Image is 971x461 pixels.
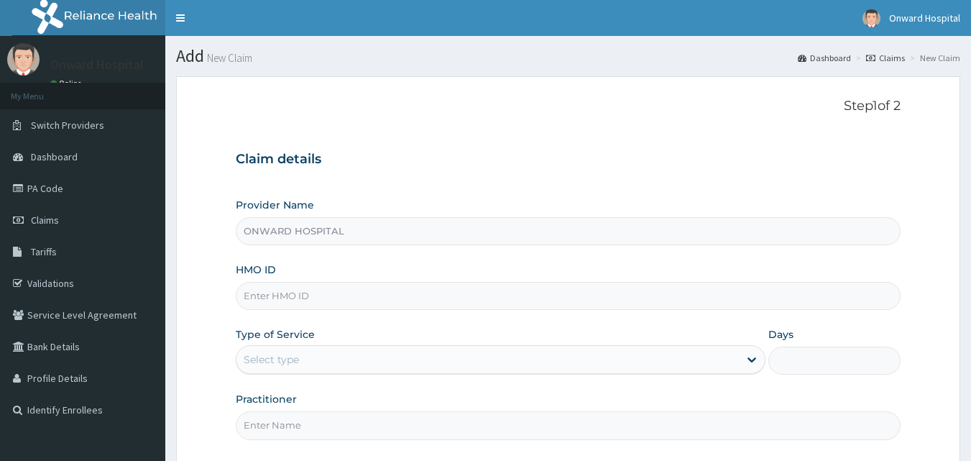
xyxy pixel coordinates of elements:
[50,58,144,71] p: Onward Hospital
[798,52,851,64] a: Dashboard
[236,282,901,310] input: Enter HMO ID
[244,352,299,367] div: Select type
[204,53,252,63] small: New Claim
[7,43,40,76] img: User Image
[31,214,59,227] span: Claims
[31,150,78,163] span: Dashboard
[236,152,901,168] h3: Claim details
[236,99,901,114] p: Step 1 of 2
[50,78,85,88] a: Online
[236,411,901,439] input: Enter Name
[906,52,960,64] li: New Claim
[768,327,793,342] label: Days
[889,12,960,24] span: Onward Hospital
[862,9,880,27] img: User Image
[236,392,297,406] label: Practitioner
[236,198,314,212] label: Provider Name
[236,263,276,277] label: HMO ID
[866,52,905,64] a: Claims
[176,47,960,65] h1: Add
[31,119,104,132] span: Switch Providers
[31,245,57,258] span: Tariffs
[236,327,315,342] label: Type of Service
